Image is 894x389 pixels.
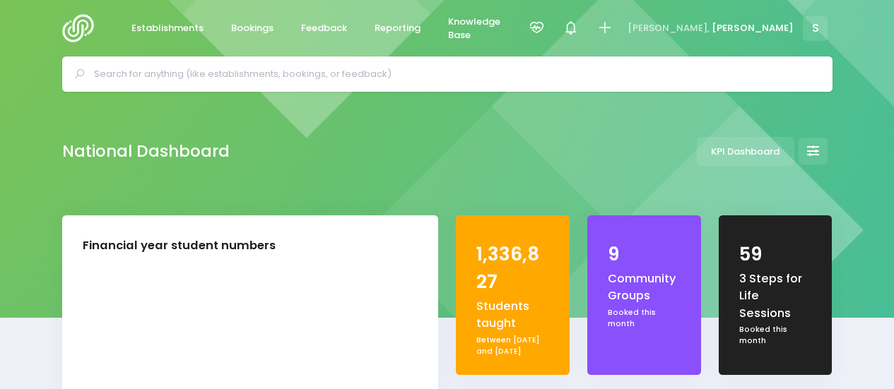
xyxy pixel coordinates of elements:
[131,21,204,35] span: Establishments
[697,137,794,166] a: KPI Dashboard
[739,324,811,346] div: Booked this month
[62,14,102,42] img: Logo
[803,16,828,41] span: S
[94,64,813,85] input: Search for anything (like establishments, bookings, or feedback)
[739,241,811,268] div: 59
[62,142,230,161] h2: National Dashboard
[608,270,680,305] div: Community Groups
[476,298,548,333] div: Students taught
[290,15,359,42] a: Feedback
[476,241,548,296] div: 1,336,827
[231,21,274,35] span: Bookings
[712,21,794,35] span: [PERSON_NAME]
[120,15,216,42] a: Establishments
[375,21,420,35] span: Reporting
[739,270,811,322] div: 3 Steps for Life Sessions
[363,15,433,42] a: Reporting
[476,335,548,357] div: Between [DATE] and [DATE]
[83,237,276,255] div: Financial year student numbers
[608,241,680,268] div: 9
[437,8,512,49] a: Knowledge Base
[628,21,710,35] span: [PERSON_NAME],
[448,15,500,42] span: Knowledge Base
[220,15,286,42] a: Bookings
[301,21,347,35] span: Feedback
[608,307,680,329] div: Booked this month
